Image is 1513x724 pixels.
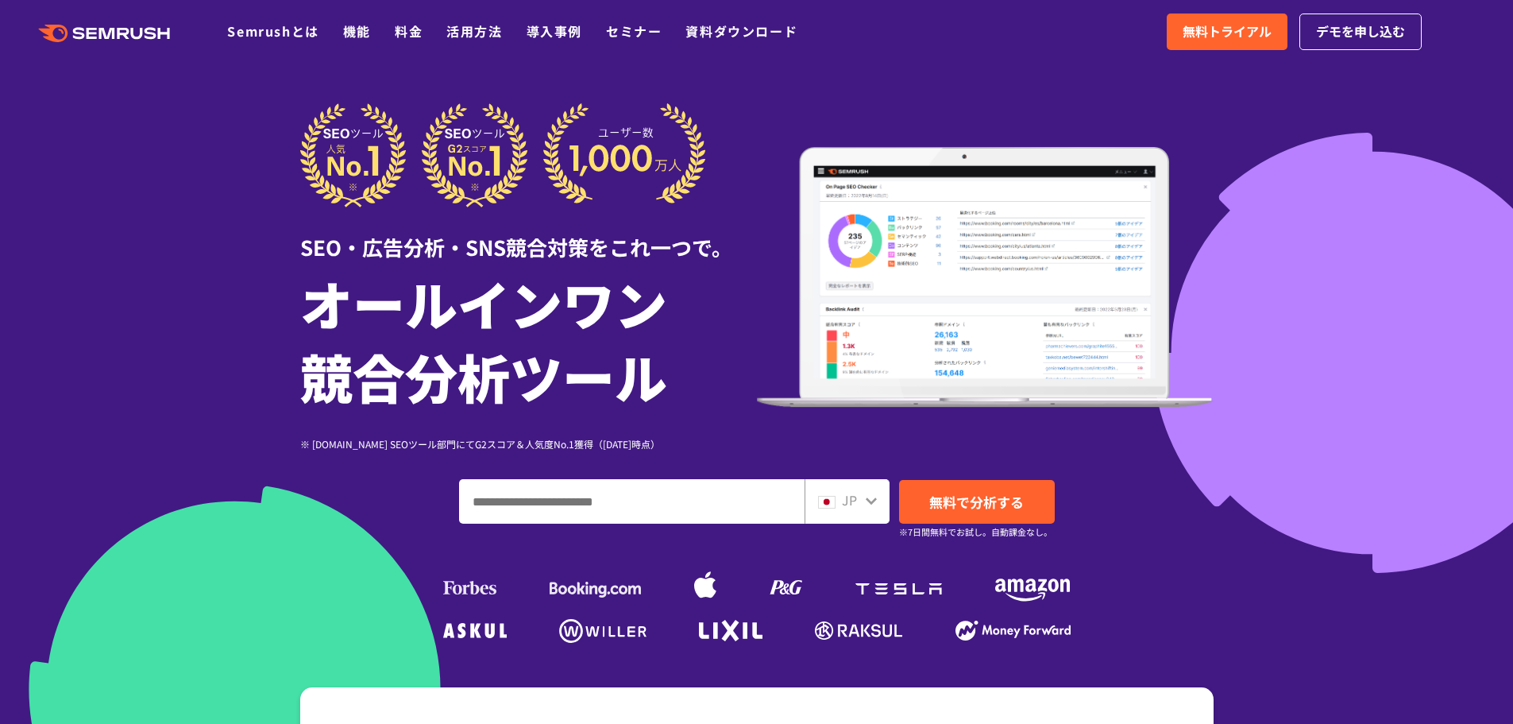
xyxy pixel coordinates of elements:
span: 無料で分析する [929,492,1024,512]
input: ドメイン、キーワードまたはURLを入力してください [460,480,804,523]
a: 資料ダウンロード [685,21,797,41]
h1: オールインワン 競合分析ツール [300,266,757,412]
div: ※ [DOMAIN_NAME] SEOツール部門にてG2スコア＆人気度No.1獲得（[DATE]時点） [300,436,757,451]
div: SEO・広告分析・SNS競合対策をこれ一つで。 [300,207,757,262]
a: セミナー [606,21,662,41]
a: 無料で分析する [899,480,1055,524]
a: 活用方法 [446,21,502,41]
span: JP [842,490,857,509]
small: ※7日間無料でお試し。自動課金なし。 [899,525,1052,540]
a: Semrushとは [227,21,318,41]
a: デモを申し込む [1299,14,1422,50]
a: 機能 [343,21,371,41]
a: 無料トライアル [1167,14,1287,50]
span: 無料トライアル [1183,21,1272,42]
span: デモを申し込む [1316,21,1405,42]
a: 料金 [395,21,423,41]
a: 導入事例 [527,21,582,41]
